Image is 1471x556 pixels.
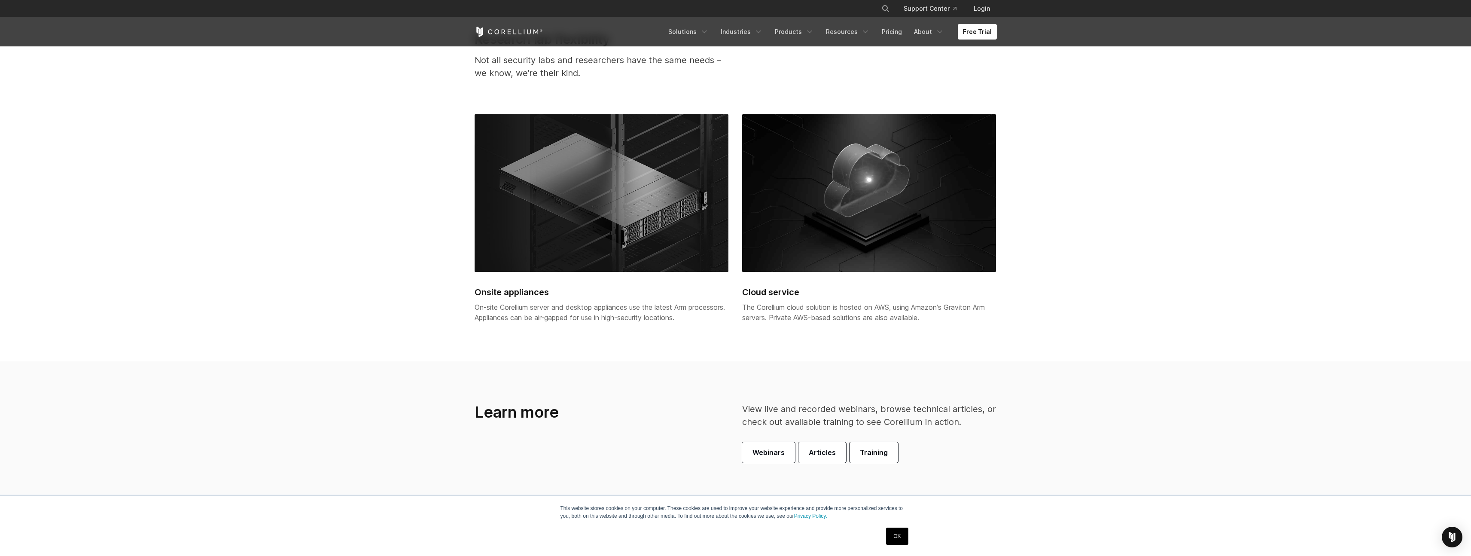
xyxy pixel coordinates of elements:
[850,442,898,463] a: Training
[897,1,963,16] a: Support Center
[475,54,727,79] p: Not all security labs and researchers have the same needs – we know, we’re their kind.
[475,114,728,272] img: On-site Corellium server and desktop appliances use the latest Arm processors
[877,24,907,40] a: Pricing
[663,24,997,40] div: Navigation Menu
[886,528,908,545] a: OK
[752,447,785,458] span: Webinars
[871,1,997,16] div: Navigation Menu
[909,24,949,40] a: About
[742,303,985,322] span: The Corellium cloud solution is hosted on AWS, using Amazon's Graviton Arm servers. Private AWS-b...
[794,513,827,519] a: Privacy Policy.
[878,1,893,16] button: Search
[770,24,819,40] a: Products
[742,442,795,463] a: Webinars
[958,24,997,40] a: Free Trial
[475,27,543,37] a: Corellium Home
[1442,527,1462,547] div: Open Intercom Messenger
[821,24,875,40] a: Resources
[742,404,996,427] span: View live and recorded webinars, browse technical articles, or check out available training to se...
[475,403,694,422] h3: Learn more
[742,286,996,299] h2: Cloud service
[475,303,725,322] span: On-site Corellium server and desktop appliances use the latest Arm processors. Appliances can be ...
[475,286,728,299] h2: Onsite appliances
[860,447,888,458] span: Training
[967,1,997,16] a: Login
[560,504,911,520] p: This website stores cookies on your computer. These cookies are used to improve your website expe...
[716,24,768,40] a: Industries
[742,114,996,272] img: Cloud service hosted on AWS with Corellium
[663,24,714,40] a: Solutions
[809,447,836,458] span: Articles
[798,442,846,463] a: Articles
